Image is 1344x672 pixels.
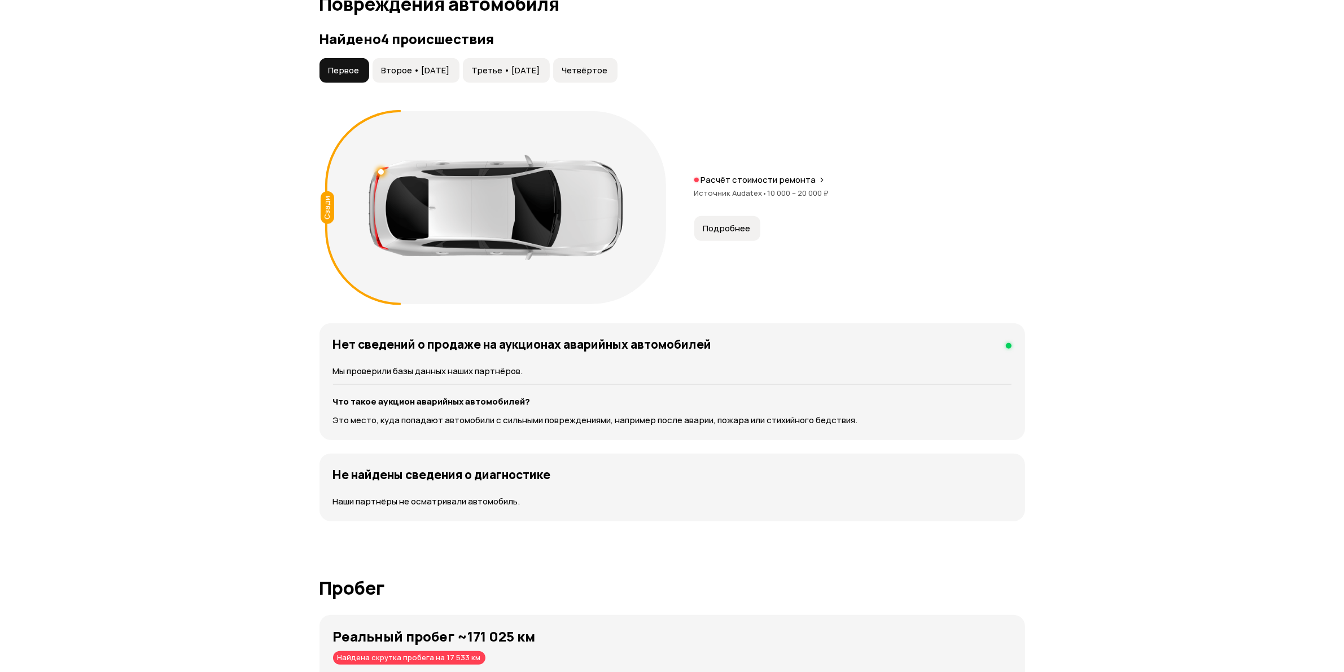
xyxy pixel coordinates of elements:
strong: Что такое аукцион аварийных автомобилей? [333,396,531,407]
h1: Пробег [319,578,1025,598]
p: Это место, куда попадают автомобили с сильными повреждениями, например после аварии, пожара или с... [333,414,1012,427]
span: Второе • [DATE] [382,65,450,76]
span: Подробнее [703,223,751,234]
div: Сзади [321,191,334,224]
span: Первое [329,65,360,76]
button: Первое [319,58,369,83]
h4: Не найдены сведения о диагностике [333,467,551,482]
h4: Нет сведений о продаже на аукционах аварийных автомобилей [333,337,712,352]
button: Четвёртое [553,58,618,83]
p: Расчёт стоимости ремонта [701,174,816,186]
button: Второе • [DATE] [373,58,459,83]
h3: Найдено 4 происшествия [319,31,1025,47]
button: Третье • [DATE] [463,58,550,83]
p: Наши партнёры не осматривали автомобиль. [333,495,1012,508]
span: Третье • [DATE] [472,65,540,76]
div: Найдена скрутка пробега на 17 533 км [333,651,485,665]
button: Подробнее [694,216,760,241]
span: • [763,188,768,198]
p: Мы проверили базы данных наших партнёров. [333,365,1012,377]
span: Четвёртое [562,65,608,76]
span: Источник Audatex [694,188,768,198]
span: 10 000 – 20 000 ₽ [768,188,829,198]
strong: Реальный пробег ~171 025 км [333,627,536,645]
